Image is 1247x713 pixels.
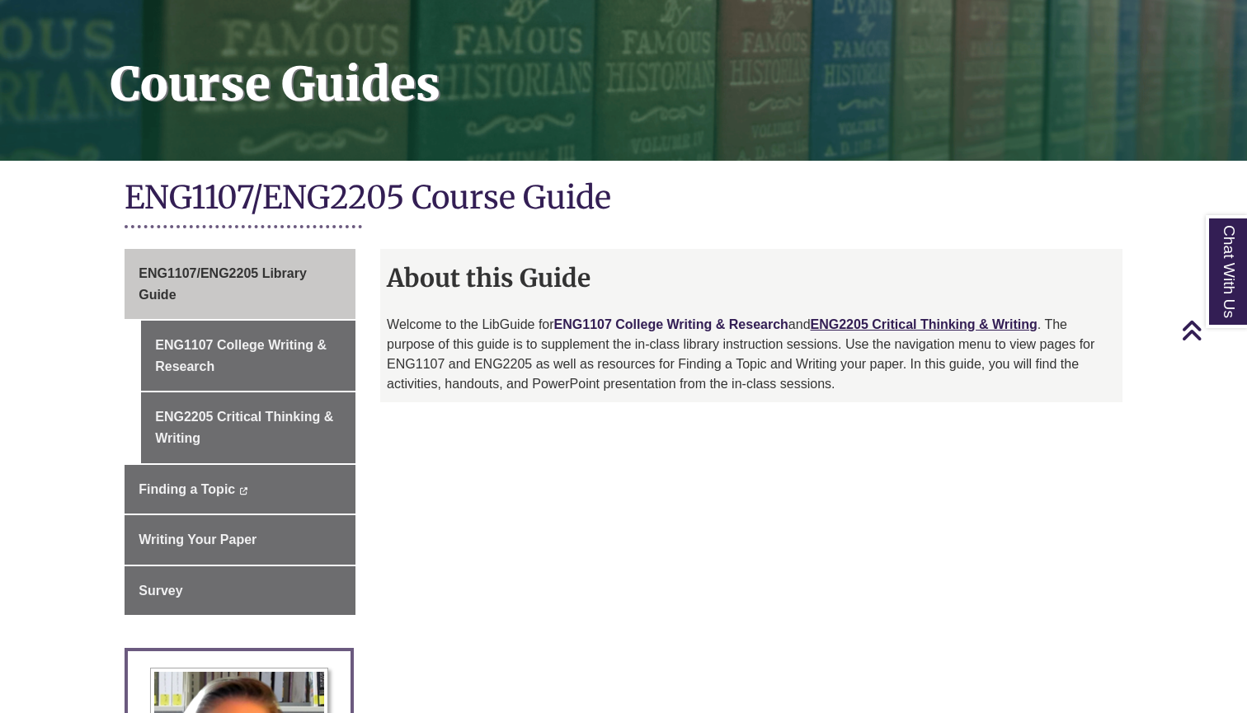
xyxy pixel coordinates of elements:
[139,266,307,302] span: ENG1107/ENG2205 Library Guide
[811,317,1038,331] a: ENG2205 Critical Thinking & Writing
[139,584,182,598] span: Survey
[139,532,256,546] span: Writing Your Paper
[125,249,355,319] a: ENG1107/ENG2205 Library Guide
[125,515,355,565] a: Writing Your Paper
[141,392,355,462] a: ENG2205 Critical Thinking & Writing
[139,482,235,496] span: Finding a Topic
[387,315,1116,394] p: Welcome to the LibGuide for and . The purpose of this guide is to supplement the in-class library...
[125,465,355,514] a: Finding a Topic
[554,317,788,331] a: ENG1107 College Writing & Research
[239,487,248,495] i: This link opens in a new window
[125,177,1122,221] h1: ENG1107/ENG2205 Course Guide
[125,249,355,615] div: Guide Page Menu
[380,257,1122,298] h2: About this Guide
[1181,319,1243,341] a: Back to Top
[125,566,355,616] a: Survey
[141,321,355,391] a: ENG1107 College Writing & Research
